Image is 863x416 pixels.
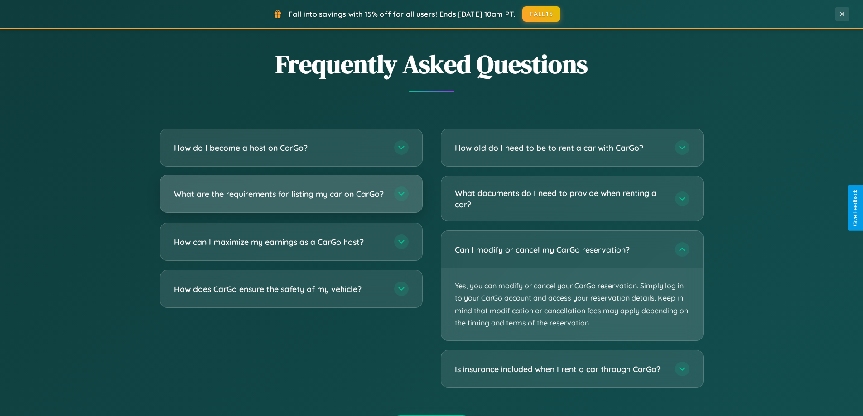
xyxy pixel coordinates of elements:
span: Fall into savings with 15% off for all users! Ends [DATE] 10am PT. [289,10,516,19]
h3: How can I maximize my earnings as a CarGo host? [174,236,385,248]
h3: How do I become a host on CarGo? [174,142,385,153]
p: Yes, you can modify or cancel your CarGo reservation. Simply log in to your CarGo account and acc... [441,268,703,340]
button: FALL15 [522,6,560,22]
h3: What documents do I need to provide when renting a car? [455,187,666,210]
h3: Can I modify or cancel my CarGo reservation? [455,244,666,255]
h3: What are the requirements for listing my car on CarGo? [174,188,385,200]
h2: Frequently Asked Questions [160,47,704,81]
h3: Is insurance included when I rent a car through CarGo? [455,363,666,375]
div: Give Feedback [852,190,858,226]
h3: How old do I need to be to rent a car with CarGo? [455,142,666,153]
h3: How does CarGo ensure the safety of my vehicle? [174,283,385,295]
